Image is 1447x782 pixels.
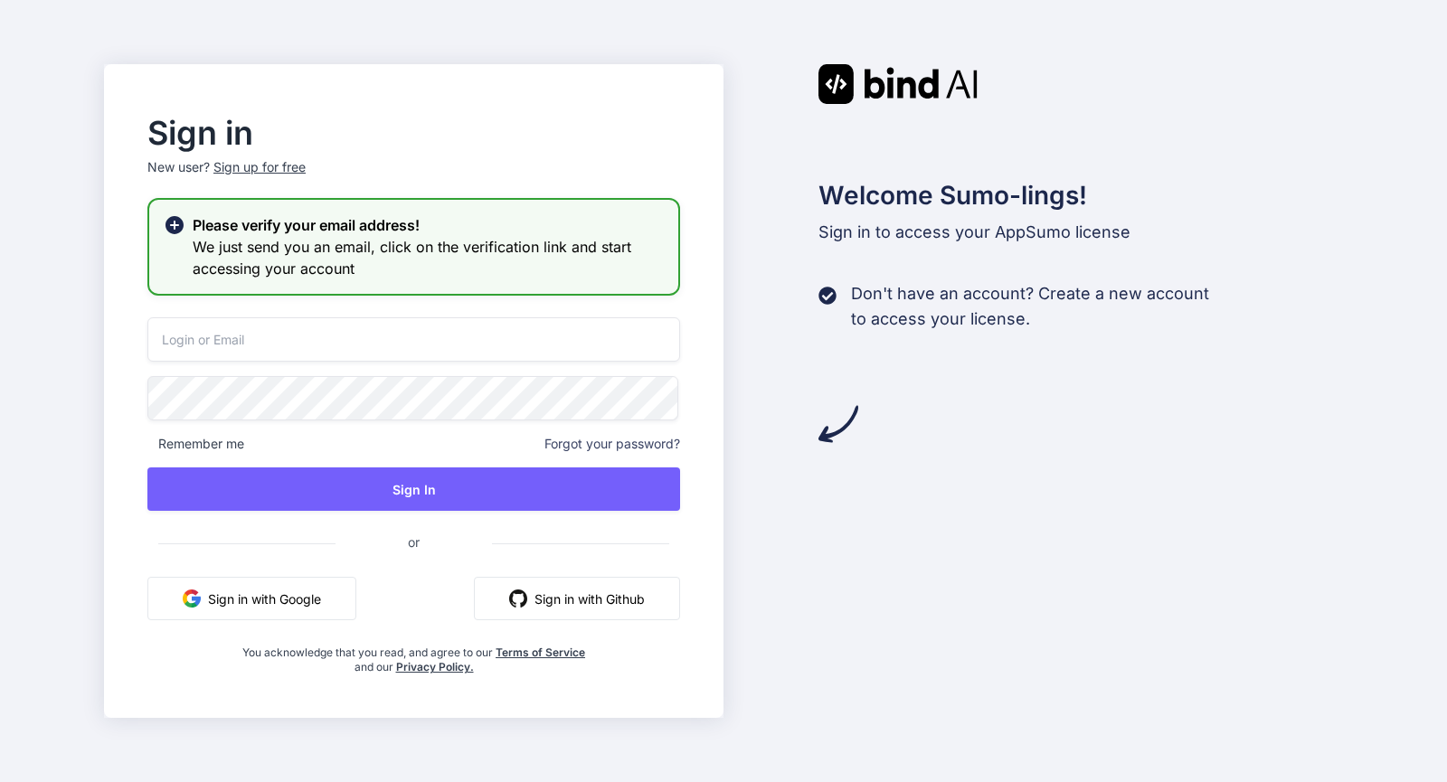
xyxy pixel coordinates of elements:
img: github [509,589,527,608]
img: arrow [818,404,858,444]
div: Sign up for free [213,158,306,176]
input: Login or Email [147,317,680,362]
img: Bind AI logo [818,64,978,104]
button: Sign in with Google [147,577,356,620]
span: Remember me [147,435,244,453]
p: Don't have an account? Create a new account to access your license. [851,281,1209,332]
h2: Welcome Sumo-lings! [818,176,1343,214]
a: Terms of Service [496,645,585,659]
a: Privacy Policy. [396,660,474,674]
button: Sign in with Github [474,577,680,620]
h3: We just send you an email, click on the verification link and start accessing your account [193,236,664,279]
span: Forgot your password? [544,435,680,453]
p: Sign in to access your AppSumo license [818,220,1343,245]
img: google [183,589,201,608]
div: You acknowledge that you read, and agree to our and our [236,635,591,674]
p: New user? [147,158,680,198]
button: Sign In [147,467,680,511]
h2: Please verify your email address! [193,214,664,236]
h2: Sign in [147,118,680,147]
span: or [336,520,492,564]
